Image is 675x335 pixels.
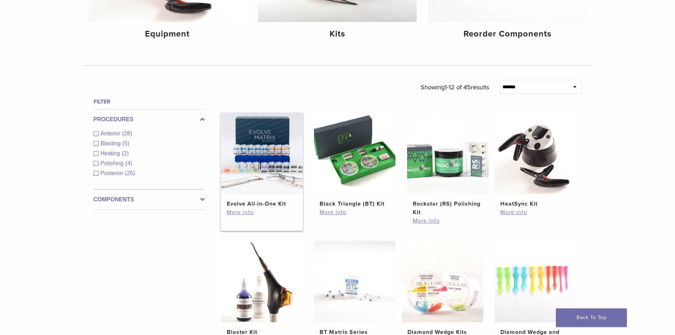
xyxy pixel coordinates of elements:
img: Blaster Kit [221,241,303,322]
span: Posterior [101,170,125,176]
a: More info [227,208,297,217]
h4: Kits [264,28,411,40]
span: (2) [122,150,129,156]
h2: Black Triangle (BT) Kit [320,200,390,208]
a: Black Triangle (BT) KitBlack Triangle (BT) Kit [314,112,396,208]
a: Rockstar (RS) Polishing KitRockstar (RS) Polishing Kit [407,112,489,217]
img: Diamond Wedge and Long Diamond Wedge [495,241,576,322]
span: (25) [125,170,135,176]
img: Diamond Wedge Kits [402,241,483,322]
h4: Filter [94,97,205,106]
img: Black Triangle (BT) Kit [314,112,395,194]
img: Rockstar (RS) Polishing Kit [407,112,489,194]
span: (4) [125,160,132,166]
a: HeatSync KitHeatSync Kit [494,112,577,208]
span: Heating [101,150,122,156]
span: Anterior [101,130,122,136]
img: HeatSync Kit [495,112,576,194]
img: Evolve All-in-One Kit [221,112,303,194]
p: Showing results [421,80,489,95]
span: 1-12 of 45 [445,83,471,91]
span: Blasting [101,140,123,146]
img: BT Matrix Series [314,241,395,322]
label: Procedures [94,115,205,124]
a: Evolve All-in-One KitEvolve All-in-One Kit [221,112,303,208]
span: (28) [122,130,132,136]
h2: HeatSync Kit [500,200,570,208]
h2: Evolve All-in-One Kit [227,200,297,208]
a: More info [500,208,570,217]
h2: Rockstar (RS) Polishing Kit [413,200,483,217]
span: Polishing [101,160,125,166]
h4: Reorder Components [434,28,581,40]
span: (5) [122,140,129,146]
a: Back To Top [556,308,627,327]
h4: Equipment [94,28,241,40]
a: More info [320,208,390,217]
label: Components [94,195,205,204]
a: More info [413,217,483,225]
